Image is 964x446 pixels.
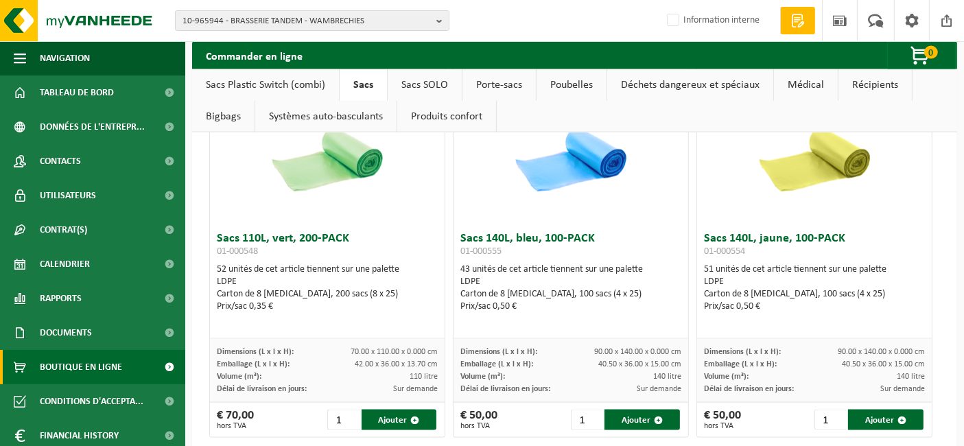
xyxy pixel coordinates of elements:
input: 1 [571,410,603,430]
div: Prix/sac 0,50 € [704,301,925,313]
span: 01-000548 [217,246,258,257]
h3: Sacs 110L, vert, 200-PACK [217,233,438,260]
span: Navigation [40,41,90,75]
div: Carton de 8 [MEDICAL_DATA], 200 sacs (8 x 25) [217,288,438,301]
a: Systèmes auto-basculants [255,101,397,132]
span: 110 litre [410,373,438,381]
span: Volume (m³): [217,373,261,381]
div: LDPE [704,276,925,288]
span: Contacts [40,144,81,178]
span: Tableau de bord [40,75,114,110]
div: € 50,00 [704,410,741,430]
h3: Sacs 140L, bleu, 100-PACK [460,233,681,260]
button: Ajouter [604,410,680,430]
span: 40.50 x 36.00 x 15.00 cm [842,360,925,368]
div: LDPE [217,276,438,288]
div: Prix/sac 0,35 € [217,301,438,313]
a: Sacs SOLO [388,69,462,101]
span: 70.00 x 110.00 x 0.000 cm [351,348,438,356]
h2: Commander en ligne [192,42,316,69]
span: Conditions d'accepta... [40,384,143,419]
div: € 70,00 [217,410,254,430]
span: Dimensions (L x l x H): [704,348,781,356]
span: Sur demande [880,385,925,393]
h3: Sacs 140L, jaune, 100-PACK [704,233,925,260]
label: Information interne [664,10,760,31]
span: Calendrier [40,247,90,281]
a: Sacs [340,69,387,101]
span: 0 [924,46,938,59]
div: Carton de 8 [MEDICAL_DATA], 100 sacs (4 x 25) [460,288,681,301]
div: Carton de 8 [MEDICAL_DATA], 100 sacs (4 x 25) [704,288,925,301]
span: Volume (m³): [460,373,505,381]
a: Bigbags [192,101,255,132]
button: Ajouter [362,410,437,430]
span: Emballage (L x l x H): [704,360,777,368]
span: 90.00 x 140.00 x 0.000 cm [594,348,681,356]
div: 52 unités de cet article tiennent sur une palette [217,263,438,313]
img: 01-000548 [259,89,396,226]
div: LDPE [460,276,681,288]
span: Dimensions (L x l x H): [217,348,294,356]
span: 42.00 x 36.00 x 13.70 cm [355,360,438,368]
span: Délai de livraison en jours: [460,385,550,393]
a: Produits confort [397,101,496,132]
span: Emballage (L x l x H): [217,360,290,368]
div: 51 unités de cet article tiennent sur une palette [704,263,925,313]
span: Sur demande [637,385,681,393]
button: 0 [887,42,956,69]
span: 140 litre [897,373,925,381]
span: Emballage (L x l x H): [460,360,533,368]
div: 43 unités de cet article tiennent sur une palette [460,263,681,313]
a: Porte-sacs [462,69,536,101]
span: 01-000555 [460,246,502,257]
span: Utilisateurs [40,178,96,213]
a: Récipients [838,69,912,101]
span: Boutique en ligne [40,350,122,384]
span: hors TVA [217,422,254,430]
span: Sur demande [393,385,438,393]
span: 40.50 x 36.00 x 15.00 cm [598,360,681,368]
button: 10-965944 - BRASSERIE TANDEM - WAMBRECHIES [175,10,449,31]
span: 90.00 x 140.00 x 0.000 cm [838,348,925,356]
span: Délai de livraison en jours: [217,385,307,393]
span: Documents [40,316,92,350]
button: Ajouter [848,410,924,430]
div: Prix/sac 0,50 € [460,301,681,313]
input: 1 [327,410,360,430]
input: 1 [814,410,847,430]
span: hors TVA [460,422,497,430]
span: Dimensions (L x l x H): [460,348,537,356]
span: hors TVA [704,422,741,430]
img: 01-000555 [502,89,639,226]
span: 01-000554 [704,246,745,257]
a: Déchets dangereux et spéciaux [607,69,773,101]
span: 140 litre [653,373,681,381]
img: 01-000554 [746,89,883,226]
div: € 50,00 [460,410,497,430]
span: Délai de livraison en jours: [704,385,794,393]
a: Sacs Plastic Switch (combi) [192,69,339,101]
span: 10-965944 - BRASSERIE TANDEM - WAMBRECHIES [183,11,431,32]
span: Contrat(s) [40,213,87,247]
span: Données de l'entrepr... [40,110,145,144]
a: Médical [774,69,838,101]
a: Poubelles [537,69,607,101]
span: Rapports [40,281,82,316]
span: Volume (m³): [704,373,749,381]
